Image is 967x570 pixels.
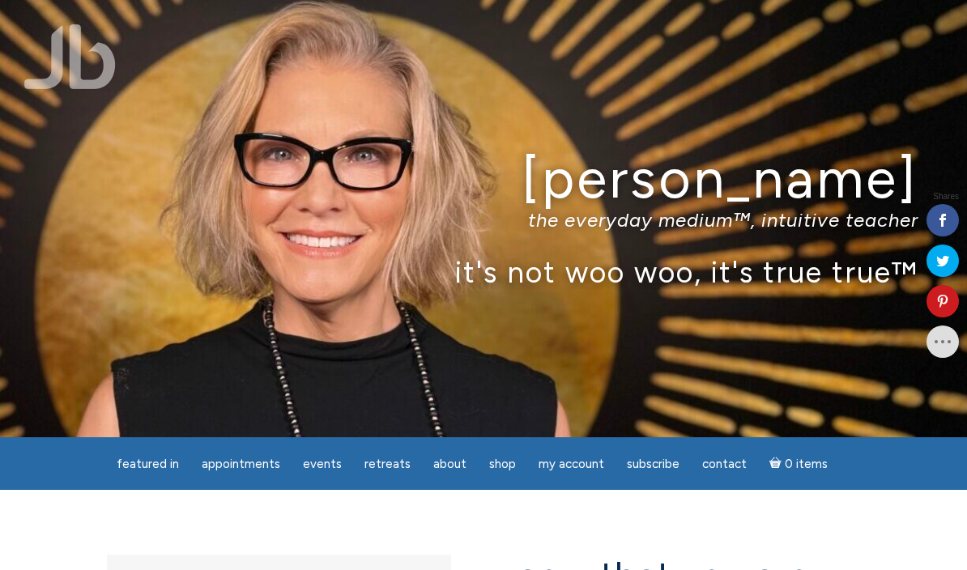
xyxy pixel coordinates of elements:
[49,254,919,289] p: it's not woo woo, it's true true™
[539,457,604,471] span: My Account
[529,449,614,480] a: My Account
[107,449,189,480] a: featured in
[202,457,280,471] span: Appointments
[303,457,342,471] span: Events
[933,193,959,201] span: Shares
[192,449,290,480] a: Appointments
[433,457,466,471] span: About
[24,24,116,89] img: Jamie Butler. The Everyday Medium
[355,449,420,480] a: Retreats
[49,208,919,232] p: the everyday medium™, intuitive teacher
[479,449,526,480] a: Shop
[627,457,679,471] span: Subscribe
[760,447,837,480] a: Cart0 items
[117,457,179,471] span: featured in
[364,457,411,471] span: Retreats
[785,458,828,470] span: 0 items
[702,457,747,471] span: Contact
[692,449,756,480] a: Contact
[617,449,689,480] a: Subscribe
[769,457,785,471] i: Cart
[49,148,919,209] h1: [PERSON_NAME]
[424,449,476,480] a: About
[489,457,516,471] span: Shop
[293,449,351,480] a: Events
